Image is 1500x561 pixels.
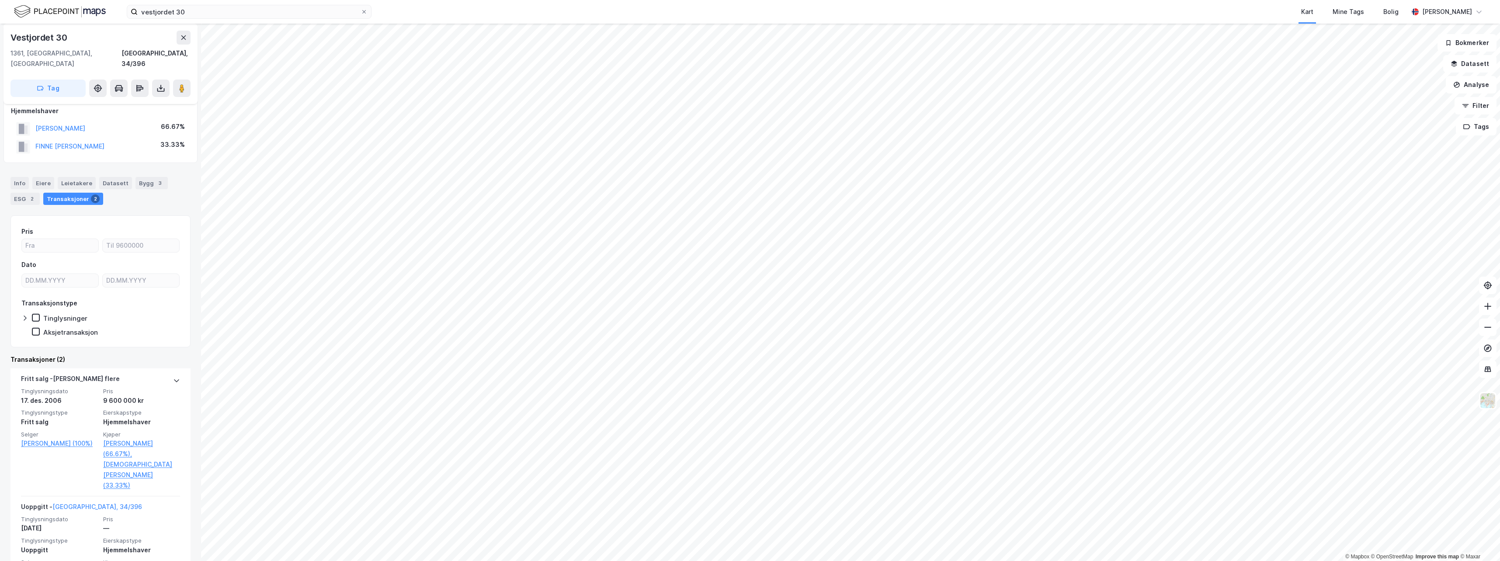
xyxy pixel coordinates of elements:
[1443,55,1497,73] button: Datasett
[99,177,132,189] div: Datasett
[103,417,180,427] div: Hjemmelshaver
[10,31,69,45] div: Vestjordet 30
[10,354,191,365] div: Transaksjoner (2)
[22,274,98,287] input: DD.MM.YYYY
[1301,7,1313,17] div: Kart
[135,177,168,189] div: Bygg
[21,417,98,427] div: Fritt salg
[10,193,40,205] div: ESG
[28,194,36,203] div: 2
[103,388,180,395] span: Pris
[21,502,142,516] div: Uoppgitt -
[10,177,29,189] div: Info
[43,328,98,336] div: Aksjetransaksjon
[1479,392,1496,409] img: Z
[122,48,191,69] div: [GEOGRAPHIC_DATA], 34/396
[1456,519,1500,561] div: Kontrollprogram for chat
[103,431,180,438] span: Kjøper
[91,194,100,203] div: 2
[10,48,122,69] div: 1361, [GEOGRAPHIC_DATA], [GEOGRAPHIC_DATA]
[1416,554,1459,560] a: Improve this map
[1437,34,1497,52] button: Bokmerker
[10,80,86,97] button: Tag
[103,459,180,491] a: [DEMOGRAPHIC_DATA] [PERSON_NAME] (33.33%)
[103,395,180,406] div: 9 600 000 kr
[58,177,96,189] div: Leietakere
[21,409,98,416] span: Tinglysningstype
[21,537,98,544] span: Tinglysningstype
[21,545,98,555] div: Uoppgitt
[21,523,98,533] div: [DATE]
[103,274,179,287] input: DD.MM.YYYY
[22,239,98,252] input: Fra
[21,388,98,395] span: Tinglysningsdato
[1455,97,1497,114] button: Filter
[21,431,98,438] span: Selger
[21,395,98,406] div: 17. des. 2006
[103,438,180,459] a: [PERSON_NAME] (66.67%),
[103,516,180,523] span: Pris
[1456,519,1500,561] iframe: Chat Widget
[1333,7,1364,17] div: Mine Tags
[1371,554,1413,560] a: OpenStreetMap
[103,409,180,416] span: Eierskapstype
[21,438,98,449] a: [PERSON_NAME] (100%)
[103,537,180,544] span: Eierskapstype
[1456,118,1497,135] button: Tags
[21,298,77,308] div: Transaksjonstype
[21,226,33,237] div: Pris
[156,179,164,187] div: 3
[138,5,361,18] input: Søk på adresse, matrikkel, gårdeiere, leietakere eller personer
[14,4,106,19] img: logo.f888ab2527a4732fd821a326f86c7f29.svg
[160,139,185,150] div: 33.33%
[43,314,87,322] div: Tinglysninger
[21,374,120,388] div: Fritt salg - [PERSON_NAME] flere
[1345,554,1369,560] a: Mapbox
[43,193,103,205] div: Transaksjoner
[103,523,180,533] div: —
[21,516,98,523] span: Tinglysningsdato
[11,106,190,116] div: Hjemmelshaver
[1422,7,1472,17] div: [PERSON_NAME]
[32,177,54,189] div: Eiere
[1383,7,1399,17] div: Bolig
[1446,76,1497,93] button: Analyse
[103,239,179,252] input: Til 9600000
[103,545,180,555] div: Hjemmelshaver
[161,121,185,132] div: 66.67%
[52,503,142,510] a: [GEOGRAPHIC_DATA], 34/396
[21,260,36,270] div: Dato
